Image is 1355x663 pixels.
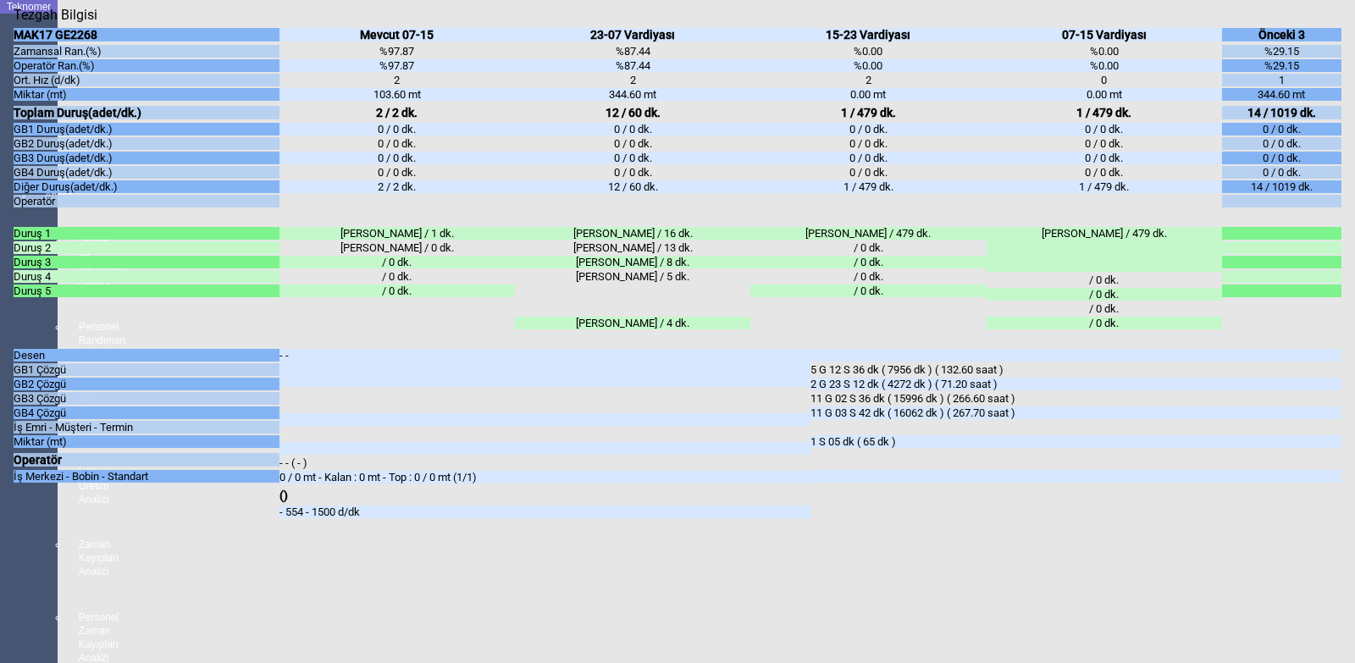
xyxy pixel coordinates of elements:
[279,489,810,502] div: ()
[987,28,1222,41] div: 07-15 Vardiyası
[515,106,750,119] div: 12 / 60 dk.
[750,285,986,297] div: / 0 dk.
[14,392,279,405] div: GB3 Çözgü
[1222,180,1341,193] div: 14 / 1019 dk.
[279,506,810,518] div: - 554 - 1500 d/dk
[279,152,515,164] div: 0 / 0 dk.
[14,227,279,240] div: Duruş 1
[14,137,279,150] div: GB2 Duruş(adet/dk.)
[810,435,1341,448] div: 1 S 05 dk ( 65 dk )
[987,74,1222,86] div: 0
[279,270,515,283] div: / 0 dk.
[515,74,750,86] div: 2
[279,471,810,483] div: 0 / 0 mt - Kalan : 0 mt - Top : 0 / 0 mt (1/1)
[279,88,515,101] div: 103.60 mt
[1222,123,1341,135] div: 0 / 0 dk.
[515,137,750,150] div: 0 / 0 dk.
[515,317,750,329] div: [PERSON_NAME] / 4 dk.
[14,7,103,23] div: Tezgah Bilgisi
[987,45,1222,58] div: %0.00
[14,123,279,135] div: GB1 Duruş(adet/dk.)
[750,88,986,101] div: 0.00 mt
[515,256,750,268] div: [PERSON_NAME] / 8 dk.
[279,349,810,387] div: - -
[987,152,1222,164] div: 0 / 0 dk.
[279,74,515,86] div: 2
[515,270,750,315] div: [PERSON_NAME] / 5 dk.
[810,392,1341,405] div: 11 G 02 S 36 dk ( 15996 dk ) ( 266.60 saat )
[750,256,986,268] div: / 0 dk.
[515,59,750,72] div: %87.44
[14,28,279,41] div: MAK17 GE2268
[750,28,986,41] div: 15-23 Vardiyası
[14,453,279,467] div: Operatör
[987,123,1222,135] div: 0 / 0 dk.
[987,166,1222,179] div: 0 / 0 dk.
[810,378,1341,390] div: 2 G 23 S 12 dk ( 4272 dk ) ( 71.20 saat )
[750,227,986,240] div: [PERSON_NAME] / 479 dk.
[750,137,986,150] div: 0 / 0 dk.
[14,435,279,448] div: Miktar (mt)
[810,363,1341,376] div: 5 G 12 S 36 dk ( 7956 dk ) ( 132.60 saat )
[987,227,1222,272] div: [PERSON_NAME] / 479 dk.
[1222,28,1341,41] div: Önceki 3
[515,28,750,41] div: 23-07 Vardiyası
[515,45,750,58] div: %87.44
[14,106,279,119] div: Toplam Duruş(adet/dk.)
[279,59,515,72] div: %97.87
[14,59,279,72] div: Operatör Ran.(%)
[279,137,515,150] div: 0 / 0 dk.
[14,363,279,376] div: GB1 Çözgü
[987,88,1222,101] div: 0.00 mt
[14,349,279,362] div: Desen
[750,123,986,135] div: 0 / 0 dk.
[515,166,750,179] div: 0 / 0 dk.
[987,180,1222,193] div: 1 / 479 dk.
[515,241,750,254] div: [PERSON_NAME] / 13 dk.
[987,302,1222,315] div: / 0 dk.
[515,123,750,135] div: 0 / 0 dk.
[987,137,1222,150] div: 0 / 0 dk.
[279,28,515,41] div: Mevcut 07-15
[279,180,515,193] div: 2 / 2 dk.
[515,227,750,240] div: [PERSON_NAME] / 16 dk.
[279,227,515,240] div: [PERSON_NAME] / 1 dk.
[279,241,515,254] div: [PERSON_NAME] / 0 dk.
[279,456,810,469] div: - - ( - )
[987,106,1222,119] div: 1 / 479 dk.
[14,285,279,297] div: Duruş 5
[14,256,279,268] div: Duruş 3
[279,166,515,179] div: 0 / 0 dk.
[14,270,279,283] div: Duruş 4
[1222,74,1341,86] div: 1
[14,406,279,419] div: GB4 Çözgü
[987,273,1222,286] div: / 0 dk.
[14,74,279,86] div: Ort. Hız (d/dk)
[14,241,279,254] div: Duruş 2
[515,152,750,164] div: 0 / 0 dk.
[279,256,515,268] div: / 0 dk.
[750,152,986,164] div: 0 / 0 dk.
[750,180,986,193] div: 1 / 479 dk.
[279,45,515,58] div: %97.87
[515,88,750,101] div: 344.60 mt
[750,270,986,283] div: / 0 dk.
[14,45,279,58] div: Zamansal Ran.(%)
[750,45,986,58] div: %0.00
[14,180,279,193] div: Diğer Duruş(adet/dk.)
[1222,152,1341,164] div: 0 / 0 dk.
[1222,45,1341,58] div: %29.15
[1222,166,1341,179] div: 0 / 0 dk.
[987,59,1222,72] div: %0.00
[750,74,986,86] div: 2
[14,166,279,179] div: GB4 Duruş(adet/dk.)
[14,195,279,207] div: Operatör
[750,59,986,72] div: %0.00
[14,421,279,434] div: İş Emri - Müşteri - Termin
[750,166,986,179] div: 0 / 0 dk.
[279,123,515,135] div: 0 / 0 dk.
[810,406,1341,419] div: 11 G 03 S 42 dk ( 16062 dk ) ( 267.70 saat )
[279,106,515,119] div: 2 / 2 dk.
[1222,106,1341,119] div: 14 / 1019 dk.
[750,241,986,254] div: / 0 dk.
